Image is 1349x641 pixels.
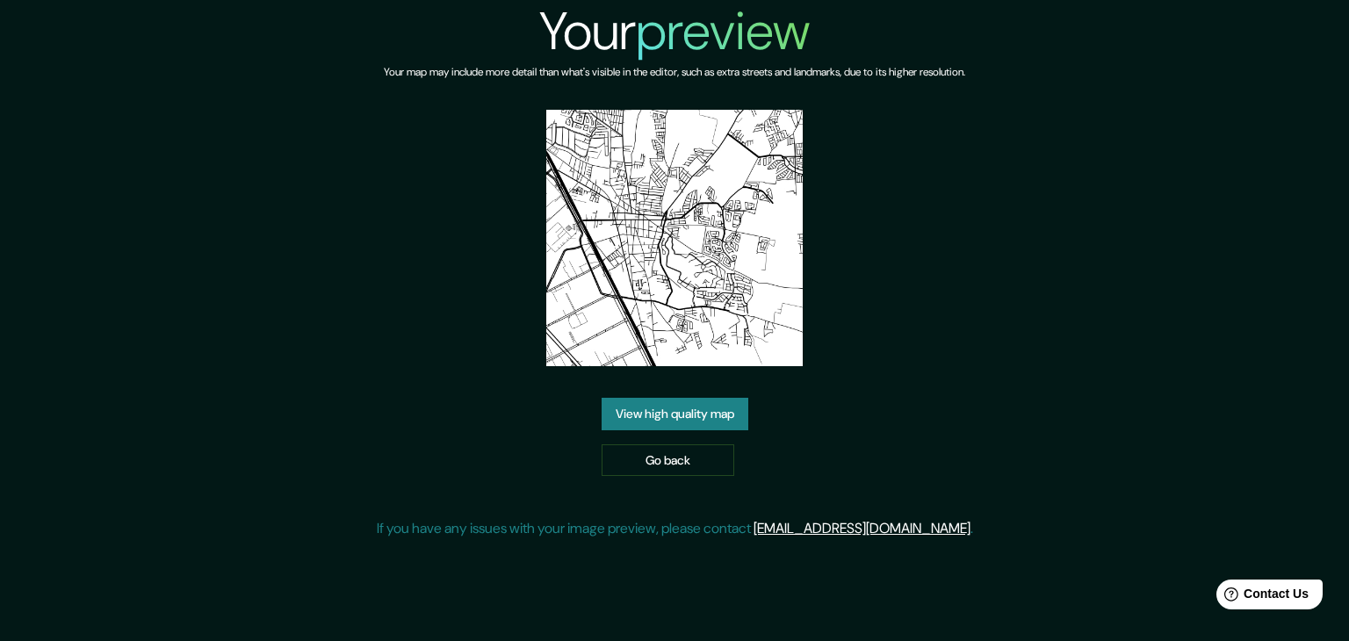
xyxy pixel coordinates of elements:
[546,110,803,366] img: created-map-preview
[377,518,973,539] p: If you have any issues with your image preview, please contact .
[754,519,970,537] a: [EMAIL_ADDRESS][DOMAIN_NAME]
[384,63,965,82] h6: Your map may include more detail than what's visible in the editor, such as extra streets and lan...
[602,398,748,430] a: View high quality map
[602,444,734,477] a: Go back
[1193,573,1330,622] iframe: Help widget launcher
